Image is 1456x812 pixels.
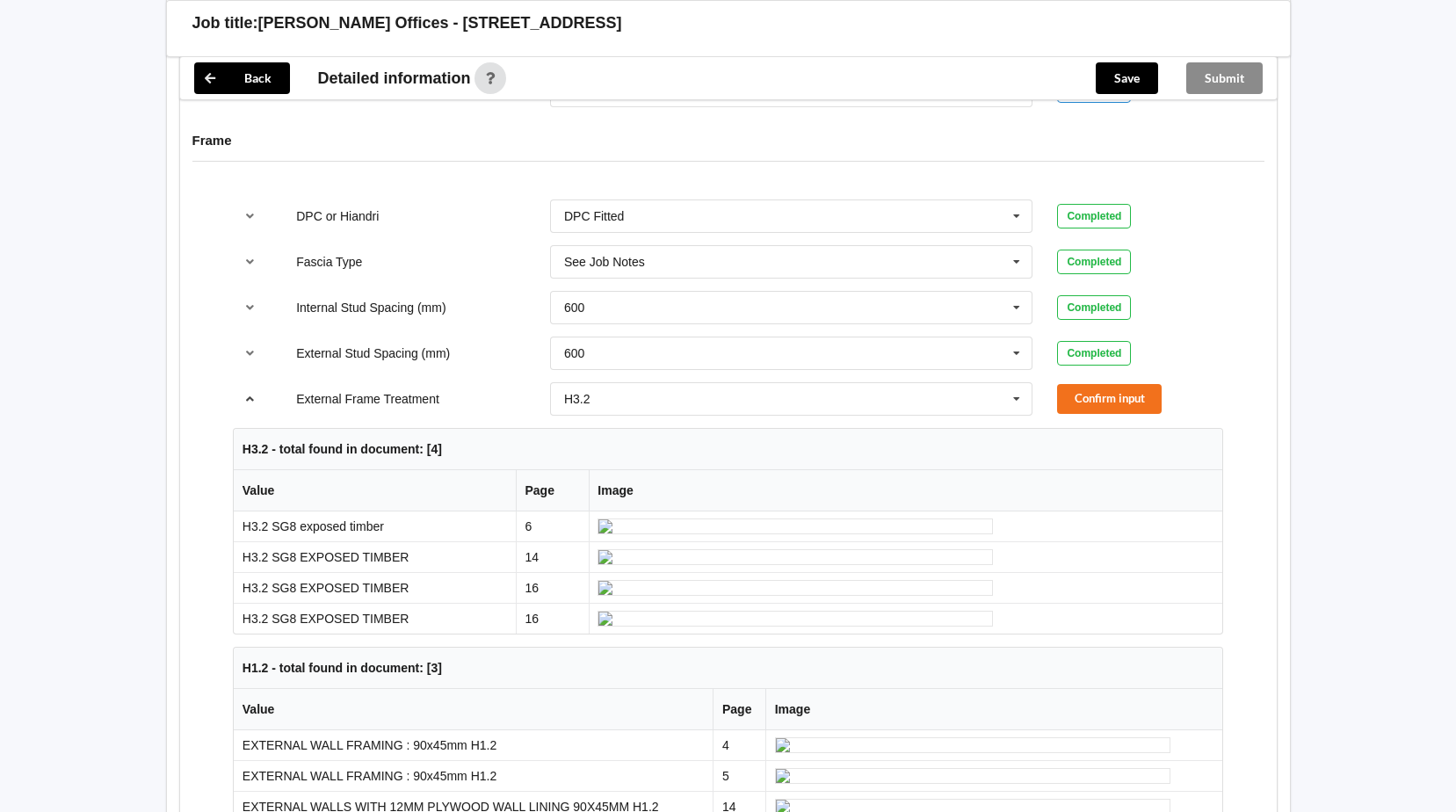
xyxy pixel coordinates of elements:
[564,210,624,222] div: DPC Fitted
[296,392,439,406] label: External Frame Treatment
[564,347,584,359] div: 600
[1057,384,1162,413] button: Confirm input
[1057,341,1131,366] div: Completed
[589,470,1222,511] th: Image
[233,383,267,415] button: reference-toggle
[192,132,1264,149] h4: Frame
[765,689,1222,730] th: Image
[234,689,713,730] th: Value
[1057,295,1131,320] div: Completed
[516,541,589,572] td: 14
[713,730,765,760] td: 4
[233,246,267,278] button: reference-toggle
[192,13,258,33] h3: Job title:
[234,730,713,760] td: EXTERNAL WALL FRAMING : 90x45mm H1.2
[713,760,765,791] td: 5
[598,611,993,627] img: ai_input-page16-ExternalFrameTreatment-1-3.jpeg
[234,429,1222,470] th: H3.2 - total found in document: [4]
[516,511,589,541] td: 6
[775,737,1170,753] img: ai_input-page4-ExternalFrameTreatment-0-0.jpeg
[1096,62,1158,94] button: Save
[713,689,765,730] th: Page
[775,768,1170,784] img: ai_input-page5-ExternalFrameTreatment-0-1.jpeg
[233,337,267,369] button: reference-toggle
[296,346,450,360] label: External Stud Spacing (mm)
[516,603,589,634] td: 16
[194,62,290,94] button: Back
[598,549,993,565] img: ai_input-page14-ExternalFrameTreatment-1-1.jpeg
[516,572,589,603] td: 16
[598,580,993,596] img: ai_input-page16-ExternalFrameTreatment-1-2.jpeg
[234,603,516,634] td: H3.2 SG8 EXPOSED TIMBER
[233,200,267,232] button: reference-toggle
[296,255,362,269] label: Fascia Type
[318,70,471,86] span: Detailed information
[598,518,993,534] img: ai_input-page6-ExternalFrameTreatment-1-0.jpeg
[234,511,516,541] td: H3.2 SG8 exposed timber
[234,648,1222,689] th: H1.2 - total found in document: [3]
[234,572,516,603] td: H3.2 SG8 EXPOSED TIMBER
[234,541,516,572] td: H3.2 SG8 EXPOSED TIMBER
[516,470,589,511] th: Page
[1057,204,1131,228] div: Completed
[564,393,590,405] div: H3.2
[564,256,645,268] div: See Job Notes
[1057,250,1131,274] div: Completed
[234,470,516,511] th: Value
[296,301,445,315] label: Internal Stud Spacing (mm)
[296,209,379,223] label: DPC or Hiandri
[233,292,267,323] button: reference-toggle
[234,760,713,791] td: EXTERNAL WALL FRAMING : 90x45mm H1.2
[564,301,584,314] div: 600
[258,13,622,33] h3: [PERSON_NAME] Offices - [STREET_ADDRESS]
